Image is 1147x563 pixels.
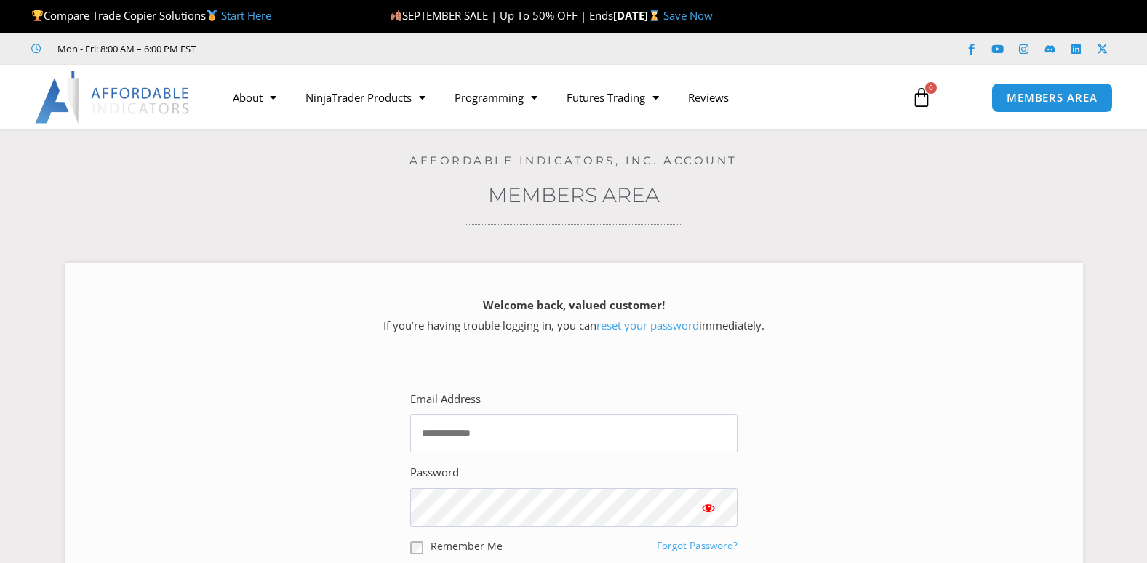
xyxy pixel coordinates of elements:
[679,488,738,527] button: Show password
[440,81,552,114] a: Programming
[991,83,1113,113] a: MEMBERS AREA
[410,463,459,483] label: Password
[90,295,1058,336] p: If you’re having trouble logging in, you can immediately.
[221,8,271,23] a: Start Here
[291,81,440,114] a: NinjaTrader Products
[657,539,738,552] a: Forgot Password?
[649,10,660,21] img: ⌛
[663,8,713,23] a: Save Now
[32,10,43,21] img: 🏆
[431,538,503,554] label: Remember Me
[35,71,191,124] img: LogoAI | Affordable Indicators – NinjaTrader
[925,82,937,94] span: 0
[216,41,434,56] iframe: Customer reviews powered by Trustpilot
[207,10,217,21] img: 🥇
[218,81,291,114] a: About
[483,298,665,312] strong: Welcome back, valued customer!
[390,8,613,23] span: SEPTEMBER SALE | Up To 50% OFF | Ends
[552,81,674,114] a: Futures Trading
[391,10,401,21] img: 🍂
[674,81,743,114] a: Reviews
[613,8,663,23] strong: [DATE]
[409,153,738,167] a: Affordable Indicators, Inc. Account
[890,76,954,119] a: 0
[31,8,271,23] span: Compare Trade Copier Solutions
[488,183,660,207] a: Members Area
[54,40,196,57] span: Mon - Fri: 8:00 AM – 6:00 PM EST
[410,389,481,410] label: Email Address
[596,318,699,332] a: reset your password
[1007,92,1098,103] span: MEMBERS AREA
[218,81,895,114] nav: Menu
